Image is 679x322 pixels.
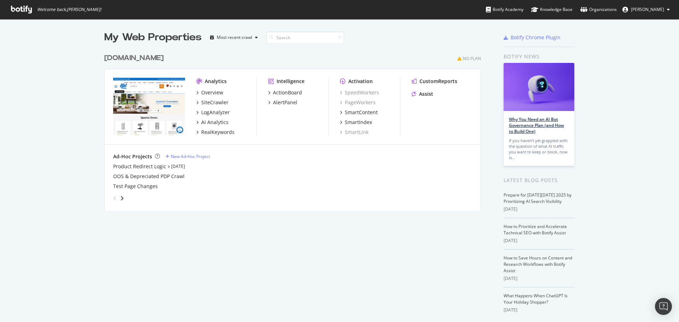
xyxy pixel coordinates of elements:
div: [DATE] [504,206,575,212]
div: Ad-Hoc Projects [113,153,152,160]
a: How to Save Hours on Content and Research Workflows with Botify Assist [504,255,572,274]
button: [PERSON_NAME] [617,4,675,15]
div: Botify Chrome Plugin [511,34,561,41]
div: angle-right [120,195,124,202]
div: Overview [201,89,223,96]
a: PageWorkers [340,99,376,106]
a: Overview [196,89,223,96]
div: [DATE] [504,275,575,282]
div: Open Intercom Messenger [655,298,672,315]
div: Organizations [580,6,617,13]
a: Product Redirect Logic [113,163,166,170]
div: AI Analytics [201,119,228,126]
input: Search [266,31,344,44]
div: [DATE] [504,238,575,244]
div: CustomReports [419,78,457,85]
div: SmartIndex [345,119,372,126]
a: Assist [412,90,433,98]
div: [DATE] [504,307,575,313]
a: ActionBoard [268,89,302,96]
a: What Happens When ChatGPT Is Your Holiday Shopper? [504,293,568,305]
div: Most recent crawl [217,35,252,40]
a: Test Page Changes [113,183,158,190]
div: Intelligence [277,78,304,85]
div: Analytics [205,78,227,85]
a: CustomReports [412,78,457,85]
div: New Ad-Hoc Project [171,153,210,159]
a: [DATE] [171,163,185,169]
a: OOS & Depreciated PDP Crawl [113,173,185,180]
div: [DOMAIN_NAME] [104,53,164,63]
div: RealKeywords [201,129,234,136]
span: Welcome back, [PERSON_NAME] ! [37,7,101,12]
a: AlertPanel [268,99,297,106]
a: SiteCrawler [196,99,228,106]
div: SmartContent [345,109,378,116]
a: New Ad-Hoc Project [166,153,210,159]
div: Botify Academy [486,6,523,13]
a: SmartContent [340,109,378,116]
a: AI Analytics [196,119,228,126]
span: Michelle Stephens [631,6,664,12]
a: Why You Need an AI Bot Governance Plan (and How to Build One) [509,116,564,134]
a: LogAnalyzer [196,109,230,116]
button: Most recent crawl [207,32,261,43]
div: angle-left [110,193,120,204]
img: abt.com [113,78,185,135]
a: RealKeywords [196,129,234,136]
div: Botify news [504,53,575,60]
div: ActionBoard [273,89,302,96]
div: Assist [419,90,433,98]
div: grid [104,45,487,211]
a: Botify Chrome Plugin [504,34,561,41]
a: SpeedWorkers [340,89,379,96]
img: Why You Need an AI Bot Governance Plan (and How to Build One) [504,63,574,111]
a: Prepare for [DATE][DATE] 2025 by Prioritizing AI Search Visibility [504,192,571,204]
div: Knowledge Base [531,6,573,13]
a: How to Prioritize and Accelerate Technical SEO with Botify Assist [504,223,567,236]
div: No Plan [463,55,481,62]
div: SiteCrawler [201,99,228,106]
div: LogAnalyzer [201,109,230,116]
a: SmartLink [340,129,368,136]
div: My Web Properties [104,30,202,45]
div: Activation [348,78,373,85]
div: If you haven’t yet grappled with the question of what AI traffic you want to keep or block, now is… [509,138,569,160]
div: AlertPanel [273,99,297,106]
a: SmartIndex [340,119,372,126]
div: Latest Blog Posts [504,176,575,184]
a: [DOMAIN_NAME] [104,53,167,63]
